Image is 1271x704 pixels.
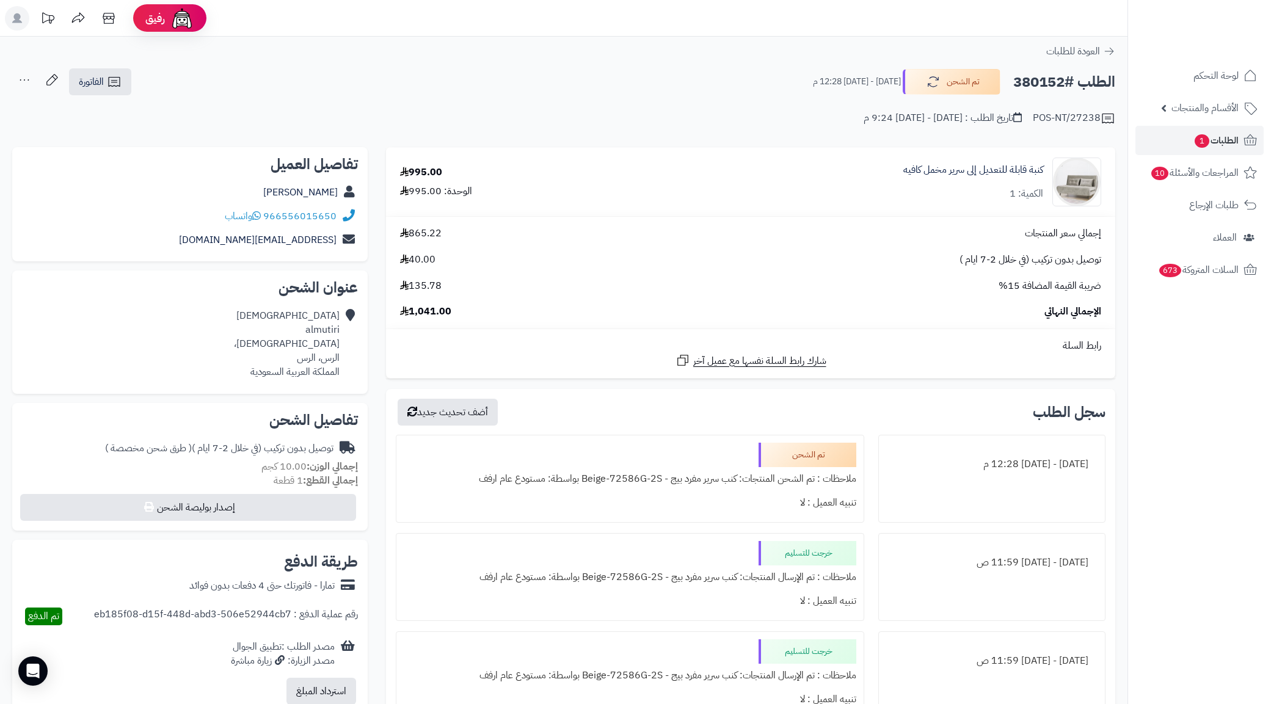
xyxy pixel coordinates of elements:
a: كنبة قابلة للتعديل إلى سرير مخمل كافيه [903,163,1043,177]
small: 1 قطعة [274,473,358,488]
a: طلبات الإرجاع [1135,191,1264,220]
div: مصدر الطلب :تطبيق الجوال [231,640,335,668]
div: ملاحظات : تم الإرسال المنتجات: كنب سرير مفرد بيج - Beige-72586G-2S بواسطة: مستودع عام ارفف [404,664,856,688]
span: 135.78 [400,279,442,293]
div: رقم عملية الدفع : eb185f08-d15f-448d-abd3-506e52944cb7 [94,608,358,625]
span: تم الدفع [28,609,59,623]
span: 10 [1151,166,1169,181]
span: طلبات الإرجاع [1189,197,1239,214]
a: الطلبات1 [1135,126,1264,155]
span: 865.22 [400,227,442,241]
div: ملاحظات : تم الإرسال المنتجات: كنب سرير مفرد بيج - Beige-72586G-2S بواسطة: مستودع عام ارفف [404,565,856,589]
a: [EMAIL_ADDRESS][DOMAIN_NAME] [179,233,337,247]
div: الكمية: 1 [1010,187,1043,201]
a: الفاتورة [69,68,131,95]
div: تنبيه العميل : لا [404,589,856,613]
div: تنبيه العميل : لا [404,491,856,515]
button: تم الشحن [903,69,1000,95]
span: 673 [1159,263,1182,278]
div: رابط السلة [391,339,1110,353]
img: logo-2.png [1188,21,1259,46]
div: POS-NT/27238 [1033,111,1115,126]
a: [PERSON_NAME] [263,185,338,200]
span: ( طرق شحن مخصصة ) [105,441,192,455]
strong: إجمالي الوزن: [307,459,358,474]
h2: الطلب #380152 [1013,70,1115,95]
span: السلات المتروكة [1158,261,1239,278]
span: توصيل بدون تركيب (في خلال 2-7 ايام ) [960,253,1101,267]
span: الإجمالي النهائي [1044,305,1101,319]
div: الوحدة: 995.00 [400,184,472,198]
img: 1757155827-1-90x90.jpg [1053,158,1101,206]
a: العودة للطلبات [1046,44,1115,59]
span: العودة للطلبات [1046,44,1100,59]
a: السلات المتروكة673 [1135,255,1264,285]
div: تم الشحن [759,443,856,467]
a: المراجعات والأسئلة10 [1135,158,1264,187]
a: شارك رابط السلة نفسها مع عميل آخر [676,353,826,368]
div: [DATE] - [DATE] 11:59 ص [886,551,1098,575]
div: 995.00 [400,165,442,180]
a: 966556015650 [263,209,337,223]
span: 1,041.00 [400,305,451,319]
a: العملاء [1135,223,1264,252]
h2: تفاصيل العميل [22,157,358,172]
small: 10.00 كجم [261,459,358,474]
div: مصدر الزيارة: زيارة مباشرة [231,654,335,668]
a: تحديثات المنصة [32,6,63,34]
a: لوحة التحكم [1135,61,1264,90]
span: الطلبات [1193,132,1239,149]
h2: تفاصيل الشحن [22,413,358,427]
span: شارك رابط السلة نفسها مع عميل آخر [693,354,826,368]
div: ملاحظات : تم الشحن المنتجات: كنب سرير مفرد بيج - Beige-72586G-2S بواسطة: مستودع عام ارفف [404,467,856,491]
span: إجمالي سعر المنتجات [1025,227,1101,241]
div: تمارا - فاتورتك حتى 4 دفعات بدون فوائد [189,579,335,593]
h2: طريقة الدفع [284,554,358,569]
h3: سجل الطلب [1033,405,1105,419]
div: Open Intercom Messenger [18,656,48,686]
span: 1 [1194,134,1210,148]
span: الأقسام والمنتجات [1171,100,1239,117]
a: واتساب [225,209,261,223]
span: لوحة التحكم [1193,67,1239,84]
span: رفيق [145,11,165,26]
div: خرجت للتسليم [759,541,856,565]
div: تاريخ الطلب : [DATE] - [DATE] 9:24 م [864,111,1022,125]
button: إصدار بوليصة الشحن [20,494,356,521]
span: الفاتورة [79,74,104,89]
button: أضف تحديث جديد [398,399,498,426]
span: ضريبة القيمة المضافة 15% [999,279,1101,293]
div: [DATE] - [DATE] 12:28 م [886,452,1098,476]
small: [DATE] - [DATE] 12:28 م [813,76,901,88]
img: ai-face.png [170,6,194,31]
div: [DEMOGRAPHIC_DATA] almutiri [DEMOGRAPHIC_DATA]، الرس، الرس المملكة العربية السعودية [234,309,340,379]
div: توصيل بدون تركيب (في خلال 2-7 ايام ) [105,441,333,455]
strong: إجمالي القطع: [303,473,358,488]
h2: عنوان الشحن [22,280,358,295]
span: العملاء [1213,229,1237,246]
span: المراجعات والأسئلة [1150,164,1239,181]
div: خرجت للتسليم [759,639,856,664]
div: [DATE] - [DATE] 11:59 ص [886,649,1098,673]
span: 40.00 [400,253,435,267]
